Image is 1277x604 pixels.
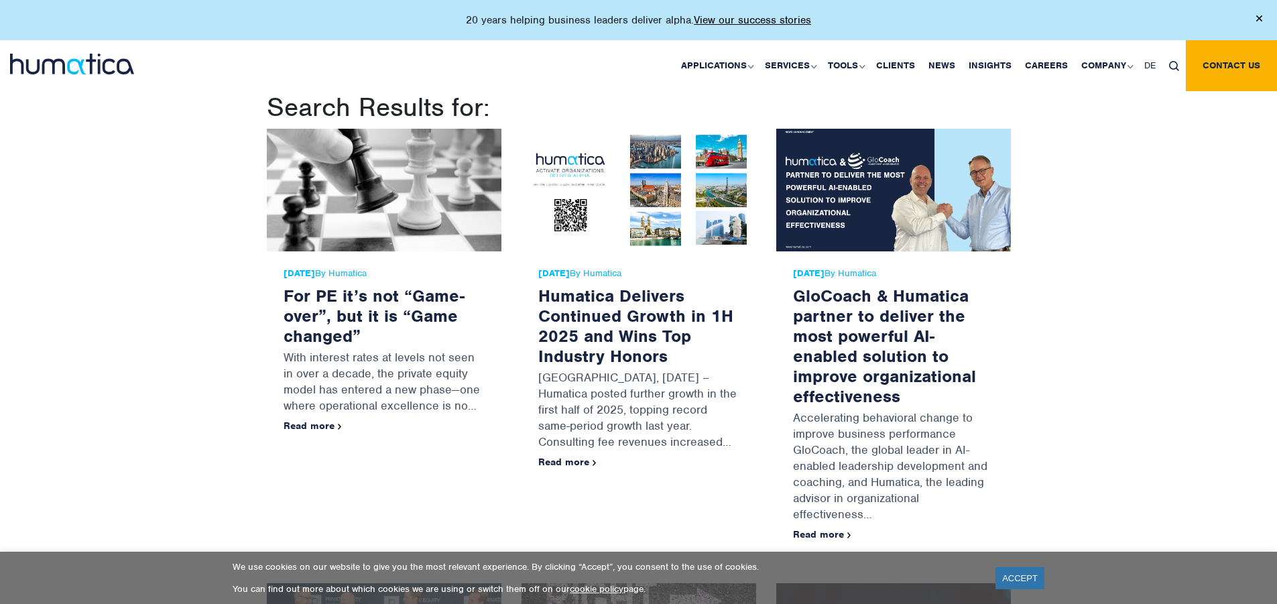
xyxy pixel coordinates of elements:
img: arrowicon [593,460,597,466]
img: GloCoach & Humatica partner to deliver the most powerful AI-enabled solution to improve organizat... [776,129,1011,251]
a: DE [1138,40,1162,91]
p: With interest rates at levels not seen in over a decade, the private equity model has entered a n... [284,346,485,420]
strong: [DATE] [284,267,315,279]
p: [GEOGRAPHIC_DATA], [DATE] – Humatica posted further growth in the first half of 2025, topping rec... [538,366,739,457]
img: For PE it’s not “Game-over”, but it is “Game changed” [267,129,501,251]
h1: Search Results for: [267,91,1011,123]
p: 20 years helping business leaders deliver alpha. [466,13,811,27]
a: ACCEPT [995,567,1044,589]
span: By Humatica [793,268,994,279]
a: GloCoach & Humatica partner to deliver the most powerful AI-enabled solution to improve organizat... [793,285,976,407]
a: Read more [284,420,342,432]
a: Humatica Delivers Continued Growth in 1H 2025 and Wins Top Industry Honors [538,285,733,367]
span: DE [1144,60,1156,71]
span: By Humatica [284,268,485,279]
p: Accelerating behavioral change to improve business performance GloCoach, the global leader in AI-... [793,406,994,529]
a: Applications [674,40,758,91]
strong: [DATE] [538,267,570,279]
a: Contact us [1186,40,1277,91]
img: arrowicon [847,532,851,538]
img: logo [10,54,134,74]
a: Read more [793,528,851,540]
a: Careers [1018,40,1075,91]
a: Read more [538,456,597,468]
span: By Humatica [538,268,739,279]
a: Clients [869,40,922,91]
p: We use cookies on our website to give you the most relevant experience. By clicking “Accept”, you... [233,561,979,572]
img: Humatica Delivers Continued Growth in 1H 2025 and Wins Top Industry Honors [522,129,756,251]
a: Insights [962,40,1018,91]
a: Services [758,40,821,91]
img: arrowicon [338,424,342,430]
img: search_icon [1169,61,1179,71]
a: View our success stories [694,13,811,27]
a: Tools [821,40,869,91]
p: You can find out more about which cookies we are using or switch them off on our page. [233,583,979,595]
a: For PE it’s not “Game-over”, but it is “Game changed” [284,285,465,347]
strong: [DATE] [793,267,825,279]
a: cookie policy [570,583,623,595]
a: Company [1075,40,1138,91]
a: News [922,40,962,91]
